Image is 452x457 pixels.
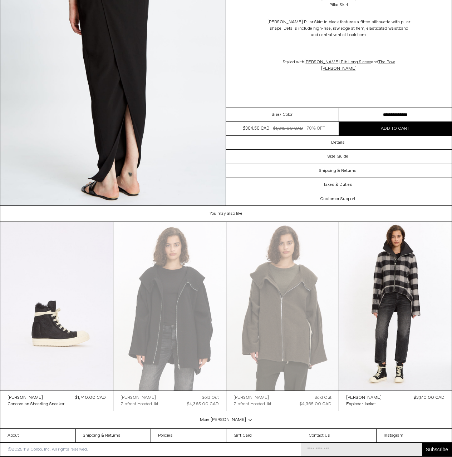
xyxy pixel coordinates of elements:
div: [PERSON_NAME] [234,395,269,401]
span: Size [272,111,280,118]
p: ©2025 119 Corbo, Inc. All rights reserved. [0,443,95,456]
img: Zipfront Hooded Jkt [226,222,339,391]
a: [PERSON_NAME] [8,394,64,401]
div: [PERSON_NAME] [121,395,156,401]
div: Exploder Jacket [346,401,376,407]
a: [PERSON_NAME] [234,394,271,401]
h3: Customer Support [320,196,355,201]
div: Sold out [315,394,331,401]
div: 70% OFF [307,125,325,132]
span: / Color [280,111,293,118]
div: $3,170.00 CAD [414,394,444,401]
a: [PERSON_NAME] Rib Long Sleeve [304,59,371,65]
a: Concordian Shearling Sneaker [8,401,64,407]
a: Zipfront Hooded Jkt [121,401,158,407]
img: Rick Owens Exploder Jacket in black plaid [339,222,452,391]
h1: You may also like [0,206,452,222]
a: Gift Card [226,429,301,442]
a: About [0,429,75,442]
img: Rick Owens Zipfront Hooded Jkt in black [113,222,226,391]
button: Add to cart [339,122,452,135]
div: [PERSON_NAME] [8,395,43,401]
div: Pillar Skirt [329,2,348,8]
a: Exploder Jacket [346,401,382,407]
div: Sold out [202,394,219,401]
a: [PERSON_NAME] [121,394,158,401]
span: [PERSON_NAME] Pillar Skirt in black features a fitted silhouette with pillar shape. Details inclu... [267,19,410,38]
span: Add to cart [381,126,409,131]
div: $1,015.00 CAD [273,125,303,132]
button: Subscribe [422,443,452,456]
a: Zipfront Hooded Jkt [234,401,271,407]
img: Rick Owens Concordian Shearling Sneaker [0,222,113,391]
div: More [PERSON_NAME] [0,411,452,429]
h3: Taxes & Duties [323,182,352,187]
div: $4,365.00 CAD [300,401,331,407]
h3: Size Guide [328,154,348,159]
a: Policies [151,429,226,442]
div: $1,740.00 CAD [75,394,106,401]
a: Shipping & Returns [76,429,151,442]
div: $4,365.00 CAD [187,401,219,407]
a: The Row [PERSON_NAME] [321,59,395,71]
h3: Shipping & Returns [319,168,357,173]
div: $304.50 CAD [243,125,269,132]
span: Styled with and [283,59,395,71]
a: [PERSON_NAME] [346,394,382,401]
input: Email Address [301,443,422,456]
a: Instagram [377,429,452,442]
h3: Details [331,140,345,145]
a: Contact Us [301,429,377,442]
